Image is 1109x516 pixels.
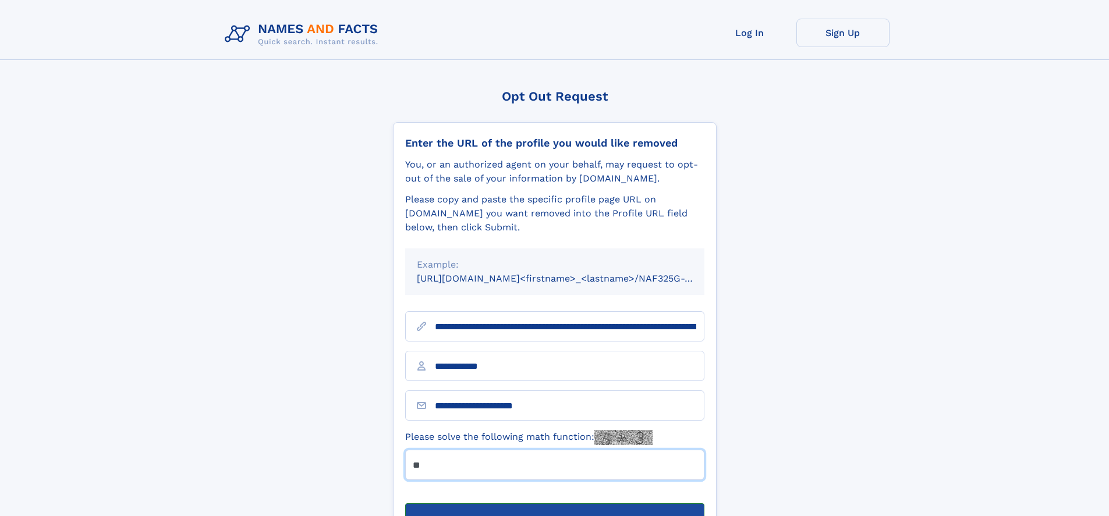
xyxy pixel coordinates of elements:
[405,430,653,445] label: Please solve the following math function:
[405,193,704,234] div: Please copy and paste the specific profile page URL on [DOMAIN_NAME] you want removed into the Pr...
[220,19,388,50] img: Logo Names and Facts
[703,19,796,47] a: Log In
[405,158,704,186] div: You, or an authorized agent on your behalf, may request to opt-out of the sale of your informatio...
[796,19,890,47] a: Sign Up
[417,273,727,284] small: [URL][DOMAIN_NAME]<firstname>_<lastname>/NAF325G-xxxxxxxx
[393,89,717,104] div: Opt Out Request
[405,137,704,150] div: Enter the URL of the profile you would like removed
[417,258,693,272] div: Example:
